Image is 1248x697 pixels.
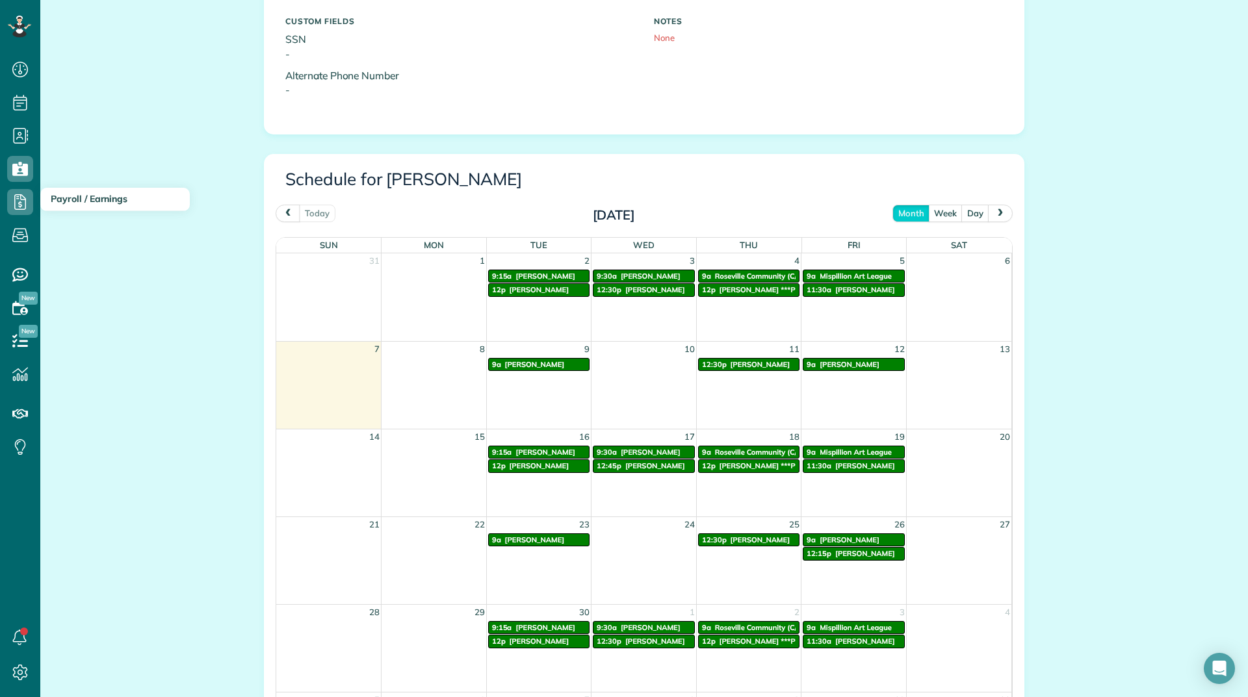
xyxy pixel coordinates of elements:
span: 12:30p [597,285,621,294]
h2: [DATE] [532,208,695,222]
span: 19 [893,429,906,444]
span: [PERSON_NAME] [621,448,681,457]
span: 9:15a [492,272,512,281]
span: Wed [633,240,655,250]
a: 12:30p [PERSON_NAME] [698,533,800,546]
span: 2 [583,253,591,268]
span: Mispillion Art League [820,448,892,457]
a: 9:30a [PERSON_NAME] [593,446,695,459]
span: 12:30p [702,535,727,544]
span: [PERSON_NAME] [515,623,575,632]
span: 1 [688,605,696,620]
span: 9a [492,535,501,544]
button: week [928,205,963,222]
span: 9:30a [597,623,617,632]
span: Roseville Community (C/[PERSON_NAME] & [PERSON_NAME]) [715,448,928,457]
span: 11:30a [807,461,831,470]
span: 17 [683,429,696,444]
span: 21 [368,517,381,532]
span: [PERSON_NAME] [820,360,879,369]
a: 9a [PERSON_NAME] [803,533,905,546]
span: 5 [898,253,906,268]
a: 12p [PERSON_NAME] ***PLEASE HAVE DOGS AWAY*** [698,635,800,648]
span: 7 [373,342,381,357]
span: Sat [951,240,967,250]
span: 2 [793,605,801,620]
span: 8 [478,342,486,357]
span: 14 [368,429,381,444]
span: 9a [807,448,816,457]
button: month [892,205,930,222]
a: 9:30a [PERSON_NAME] [593,270,695,283]
h3: Schedule for [PERSON_NAME] [285,170,1003,189]
a: 12p [PERSON_NAME] [488,635,590,648]
span: [PERSON_NAME] ***PLEASE HAVE DOGS AWAY*** [720,637,896,646]
span: 25 [788,517,801,532]
button: next [988,205,1013,222]
span: 9a [492,360,501,369]
a: 12p [PERSON_NAME] ***PLEASE HAVE DOGS AWAY*** [698,459,800,472]
span: [PERSON_NAME] [515,272,575,281]
span: [PERSON_NAME] [515,448,575,457]
a: 9:15a [PERSON_NAME] [488,446,590,459]
span: 30 [578,605,591,620]
span: 31 [368,253,381,268]
span: 9a [702,272,711,281]
span: 12p [492,285,506,294]
span: [PERSON_NAME] [509,637,569,646]
a: 11:30a [PERSON_NAME] [803,283,905,296]
button: today [299,205,335,222]
a: 11:30a [PERSON_NAME] [803,459,905,472]
span: [PERSON_NAME] [731,360,790,369]
span: [PERSON_NAME] [509,461,569,470]
a: 12:30p [PERSON_NAME] [593,283,695,296]
span: 26 [893,517,906,532]
span: 24 [683,517,696,532]
span: [PERSON_NAME] [505,535,565,544]
span: [PERSON_NAME] [835,637,895,646]
span: 12:30p [597,637,621,646]
span: 12 [893,342,906,357]
span: [PERSON_NAME] [835,549,895,558]
span: 11:30a [807,285,831,294]
span: 13 [998,342,1011,357]
span: 23 [578,517,591,532]
a: 11:30a [PERSON_NAME] [803,635,905,648]
span: Mispillion Art League [820,272,892,281]
a: 9:15a [PERSON_NAME] [488,270,590,283]
span: 12:45p [597,461,621,470]
span: [PERSON_NAME] ***PLEASE HAVE DOGS AWAY*** [720,461,896,470]
a: 12p [PERSON_NAME] ***PLEASE HAVE DOGS AWAY*** [698,283,800,296]
a: 12p [PERSON_NAME] [488,459,590,472]
span: 16 [578,429,591,444]
a: 12p [PERSON_NAME] [488,283,590,296]
span: 18 [788,429,801,444]
span: [PERSON_NAME] [625,637,685,646]
a: 9a Roseville Community (C/[PERSON_NAME] & [PERSON_NAME]) [698,446,800,459]
div: Open Intercom Messenger [1204,653,1235,684]
span: 11:30a [807,637,831,646]
p: SSN - [285,32,634,62]
span: Sun [320,240,338,250]
span: 4 [1004,605,1011,620]
span: 15 [473,429,486,444]
h5: NOTES [654,17,1003,25]
span: Mon [424,240,444,250]
a: 9a [PERSON_NAME] [803,358,905,371]
a: 9a Roseville Community (C/[PERSON_NAME] & [PERSON_NAME]) [698,270,800,283]
span: 12p [492,637,506,646]
span: [PERSON_NAME] [731,535,790,544]
h5: CUSTOM FIELDS [285,17,634,25]
span: Tue [530,240,547,250]
span: 10 [683,342,696,357]
span: Payroll / Earnings [51,193,127,205]
span: Mispillion Art League [820,623,892,632]
button: day [961,205,989,222]
a: 9a Mispillion Art League [803,621,905,634]
span: 20 [998,429,1011,444]
span: 11 [788,342,801,357]
span: Roseville Community (C/[PERSON_NAME] & [PERSON_NAME]) [715,623,928,632]
span: New [19,292,38,305]
span: 9a [807,623,816,632]
span: 12p [702,637,716,646]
